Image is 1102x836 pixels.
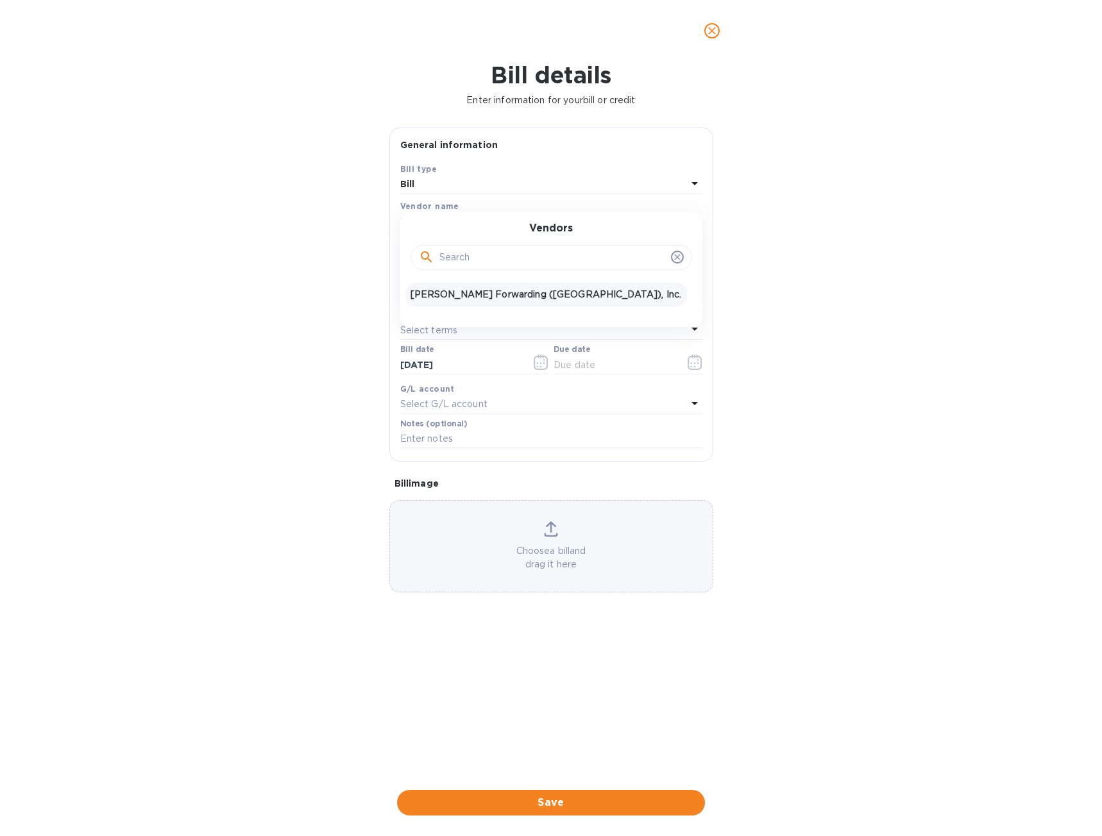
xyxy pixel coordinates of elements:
[390,544,713,571] p: Choose a bill and drag it here
[400,215,490,228] p: Select vendor name
[697,15,727,46] button: close
[400,201,459,211] b: Vendor name
[394,477,708,490] p: Bill image
[554,346,590,354] label: Due date
[10,94,1092,107] p: Enter information for your bill or credit
[400,179,415,189] b: Bill
[400,164,437,174] b: Bill type
[397,790,705,815] button: Save
[400,346,434,354] label: Bill date
[400,384,455,394] b: G/L account
[400,420,468,428] label: Notes (optional)
[400,140,498,150] b: General information
[554,355,675,374] input: Due date
[400,324,458,337] p: Select terms
[529,222,573,235] h3: Vendors
[407,795,695,810] span: Save
[411,288,682,301] p: [PERSON_NAME] Forwarding ([GEOGRAPHIC_DATA]), Inc.
[400,397,487,411] p: Select G/L account
[400,355,521,374] input: Select date
[10,62,1092,88] h1: Bill details
[400,430,702,449] input: Enter notes
[439,248,666,267] input: Search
